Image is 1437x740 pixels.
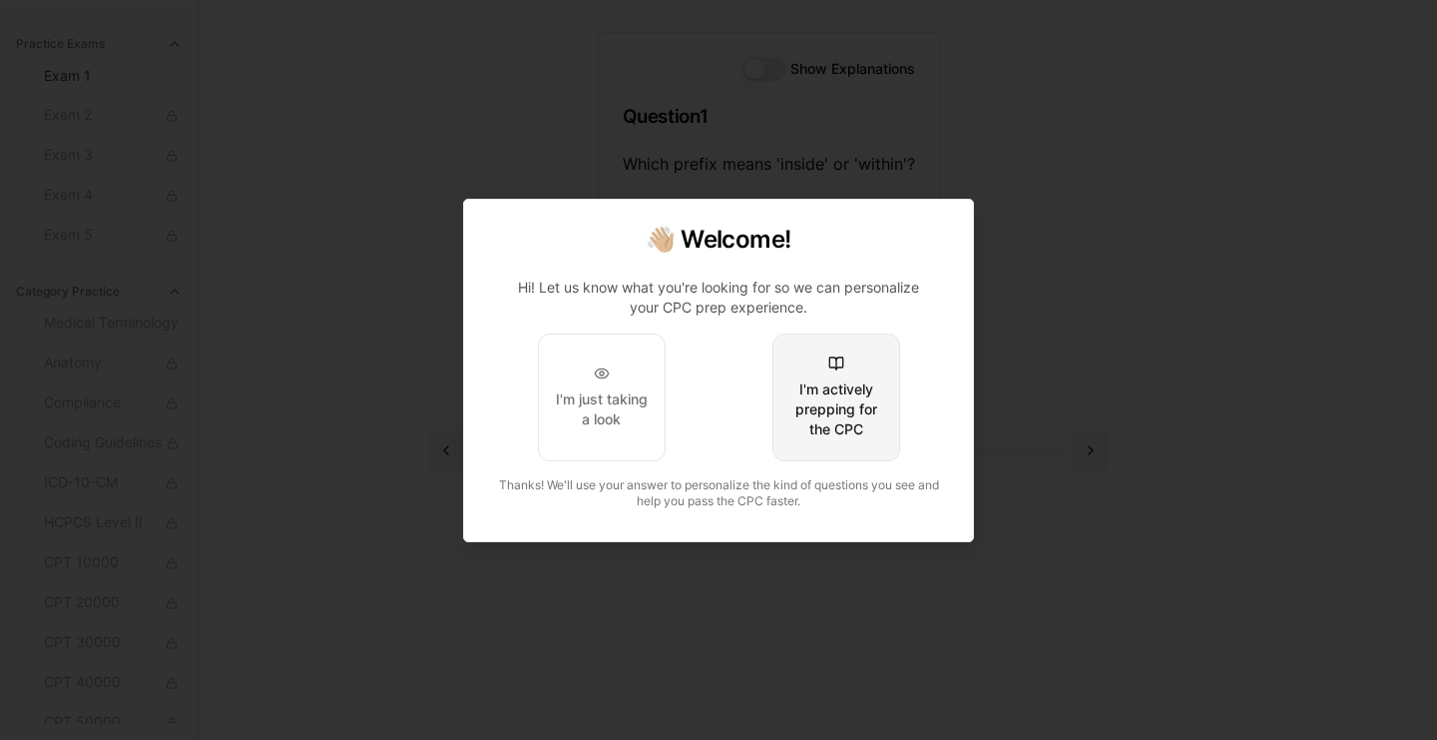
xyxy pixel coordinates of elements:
div: I'm just taking a look [555,389,649,429]
span: Thanks! We'll use your answer to personalize the kind of questions you see and help you pass the ... [499,477,939,508]
h2: 👋🏼 Welcome! [488,224,949,256]
div: I'm actively prepping for the CPC [789,379,883,439]
p: Hi! Let us know what you're looking for so we can personalize your CPC prep experience. [504,278,933,318]
button: I'm just taking a look [538,334,666,461]
button: I'm actively prepping for the CPC [772,334,900,461]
